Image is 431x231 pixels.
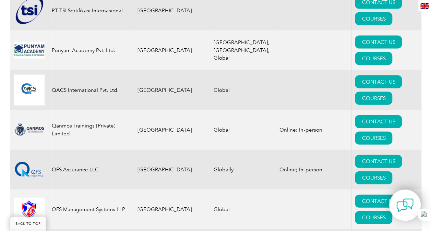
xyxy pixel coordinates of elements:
td: QFS Assurance LLC [48,150,134,190]
td: Online; In-person [276,150,351,190]
a: COURSES [355,92,392,105]
td: [GEOGRAPHIC_DATA] [134,110,210,150]
td: QFS Management Systems LLP [48,190,134,229]
img: contact-chat.png [396,197,414,214]
td: Global [210,70,276,110]
td: Online; In-person [276,110,351,150]
a: CONTACT US [355,115,402,128]
a: BACK TO TOP [10,217,46,231]
td: QACS International Pvt. Ltd. [48,70,134,110]
a: COURSES [355,171,392,184]
td: Globally [210,150,276,190]
a: CONTACT US [355,155,402,168]
td: [GEOGRAPHIC_DATA] [134,150,210,190]
a: CONTACT US [355,36,402,49]
a: COURSES [355,52,392,65]
a: CONTACT US [355,75,402,88]
img: aba66f9e-23f8-ef11-bae2-000d3ad176a3-logo.png [14,123,45,137]
td: Qanmos Trainings (Private) Limited [48,110,134,150]
td: [GEOGRAPHIC_DATA], [GEOGRAPHIC_DATA], Global [210,31,276,70]
td: [GEOGRAPHIC_DATA] [134,31,210,70]
a: COURSES [355,211,392,224]
img: 0b361341-efa0-ea11-a812-000d3ae11abd-logo.jpg [14,198,45,221]
td: Punyam Academy Pvt. Ltd. [48,31,134,70]
a: COURSES [355,12,392,25]
img: f556cbbb-8793-ea11-a812-000d3a79722d-logo.jpg [14,42,45,59]
img: dab4f91b-8493-ec11-b400-00224818189b-logo.jpg [14,75,45,106]
td: [GEOGRAPHIC_DATA] [134,190,210,229]
td: [GEOGRAPHIC_DATA] [134,70,210,110]
td: Global [210,110,276,150]
img: 6975e5b9-6c12-ed11-b83d-00224814fd52-logo.png [14,161,45,178]
a: COURSES [355,132,392,145]
td: Global [210,190,276,229]
img: en [420,3,429,9]
a: CONTACT US [355,195,402,208]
